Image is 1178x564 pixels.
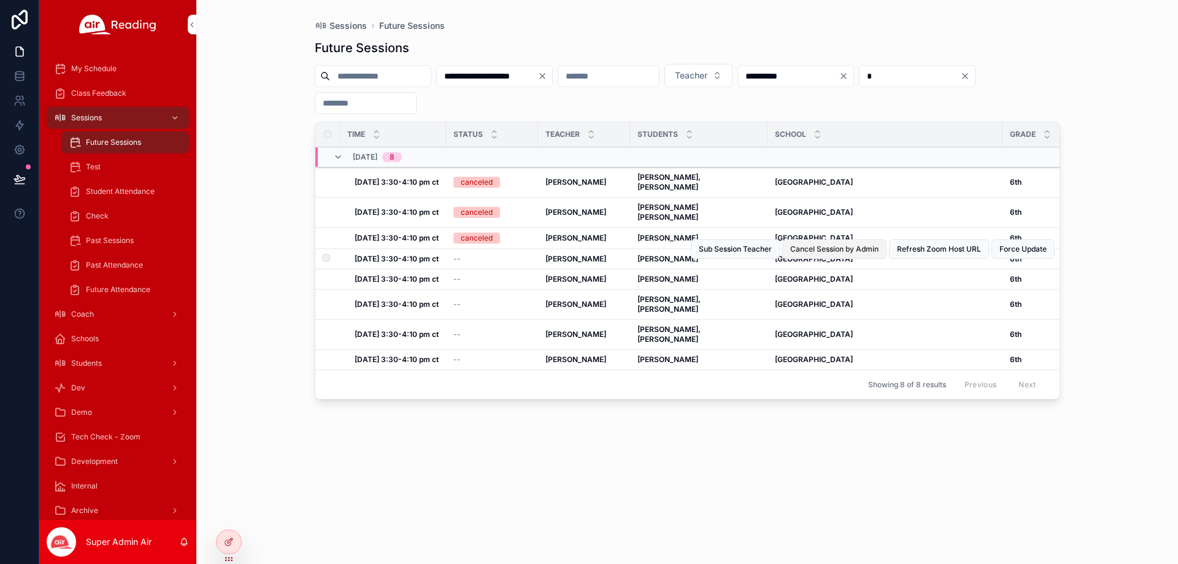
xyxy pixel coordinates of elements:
a: [PERSON_NAME] [545,274,623,284]
span: Status [453,129,483,139]
span: Students [637,129,678,139]
span: Past Sessions [86,236,134,245]
p: Super Admin Air [86,536,152,548]
a: [GEOGRAPHIC_DATA] [775,254,995,264]
span: -- [453,274,461,284]
div: scrollable content [39,49,196,520]
a: [PERSON_NAME] [545,207,623,217]
a: [GEOGRAPHIC_DATA] [775,299,995,309]
a: [DATE] 3:30-4:10 pm ct [355,254,439,264]
a: 6th [1010,274,1087,284]
strong: [GEOGRAPHIC_DATA] [775,274,853,284]
a: -- [453,355,531,365]
a: [DATE] 3:30-4:10 pm ct [355,299,439,309]
a: Future Sessions [61,131,189,153]
span: Time [347,129,365,139]
a: Schools [47,328,189,350]
button: Clear [839,71,853,81]
span: Future Sessions [86,137,141,147]
a: [GEOGRAPHIC_DATA] [775,207,995,217]
span: Check [86,211,109,221]
a: 6th [1010,355,1087,365]
a: 6th [1010,233,1087,243]
span: [DATE] [353,152,377,162]
a: Future Sessions [379,20,445,32]
a: Sessions [47,107,189,129]
h1: Future Sessions [315,39,409,56]
a: -- [453,330,531,339]
a: [DATE] 3:30-4:10 pm ct [355,233,439,243]
button: Clear [537,71,552,81]
strong: 6th [1010,330,1022,339]
button: Sub Session Teacher [691,239,780,259]
strong: [DATE] 3:30-4:10 pm ct [355,274,439,284]
a: My Schedule [47,58,189,80]
a: [PERSON_NAME] [545,299,623,309]
a: [GEOGRAPHIC_DATA] [775,355,995,365]
a: 6th [1010,254,1087,264]
span: Students [71,358,102,368]
strong: [PERSON_NAME] [545,207,606,217]
strong: [PERSON_NAME] [637,233,698,242]
a: [PERSON_NAME], [PERSON_NAME] [637,325,760,344]
a: Archive [47,500,189,522]
span: Tech Check - Zoom [71,432,141,442]
a: Past Attendance [61,254,189,276]
a: 6th [1010,330,1087,339]
span: Teacher [675,69,707,82]
strong: [PERSON_NAME] [637,254,698,263]
strong: 6th [1010,355,1022,364]
strong: 6th [1010,177,1022,187]
span: -- [453,355,461,365]
button: Force Update [991,239,1055,259]
a: [DATE] 3:30-4:10 pm ct [355,207,439,217]
span: Sessions [71,113,102,123]
span: -- [453,254,461,264]
span: Class Feedback [71,88,126,98]
span: Force Update [999,244,1047,254]
a: [PERSON_NAME] [545,177,623,187]
a: [DATE] 3:30-4:10 pm ct [355,177,439,187]
strong: [PERSON_NAME], [PERSON_NAME] [637,325,703,344]
button: Refresh Zoom Host URL [889,239,989,259]
span: Sub Session Teacher [699,244,772,254]
div: canceled [461,207,493,218]
span: Teacher [545,129,580,139]
a: Future Attendance [61,279,189,301]
a: Internal [47,475,189,497]
a: [GEOGRAPHIC_DATA] [775,177,995,187]
strong: 6th [1010,299,1022,309]
strong: [PERSON_NAME], [PERSON_NAME] [637,172,703,191]
span: Demo [71,408,92,417]
strong: [PERSON_NAME] [PERSON_NAME] [637,203,700,222]
a: 6th [1010,207,1087,217]
a: canceled [453,207,531,218]
strong: 6th [1010,233,1022,242]
strong: [PERSON_NAME] [545,330,606,339]
a: Student Attendance [61,180,189,203]
a: [PERSON_NAME], [PERSON_NAME] [637,172,760,192]
a: [PERSON_NAME] [545,330,623,339]
span: Archive [71,506,98,516]
span: Student Attendance [86,187,155,196]
a: Students [47,352,189,374]
span: Showing 8 of 8 results [868,380,946,390]
button: Select Button [664,64,733,87]
a: [GEOGRAPHIC_DATA] [775,330,995,339]
img: App logo [79,15,156,34]
a: [DATE] 3:30-4:10 pm ct [355,274,439,284]
span: Schools [71,334,99,344]
span: Future Attendance [86,285,150,295]
strong: [GEOGRAPHIC_DATA] [775,355,853,364]
a: Tech Check - Zoom [47,426,189,448]
span: Coach [71,309,94,319]
strong: [PERSON_NAME] [545,355,606,364]
a: [DATE] 3:30-4:10 pm ct [355,330,439,339]
span: Test [86,162,101,172]
span: Refresh Zoom Host URL [897,244,981,254]
a: Coach [47,303,189,325]
a: 6th [1010,177,1087,187]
